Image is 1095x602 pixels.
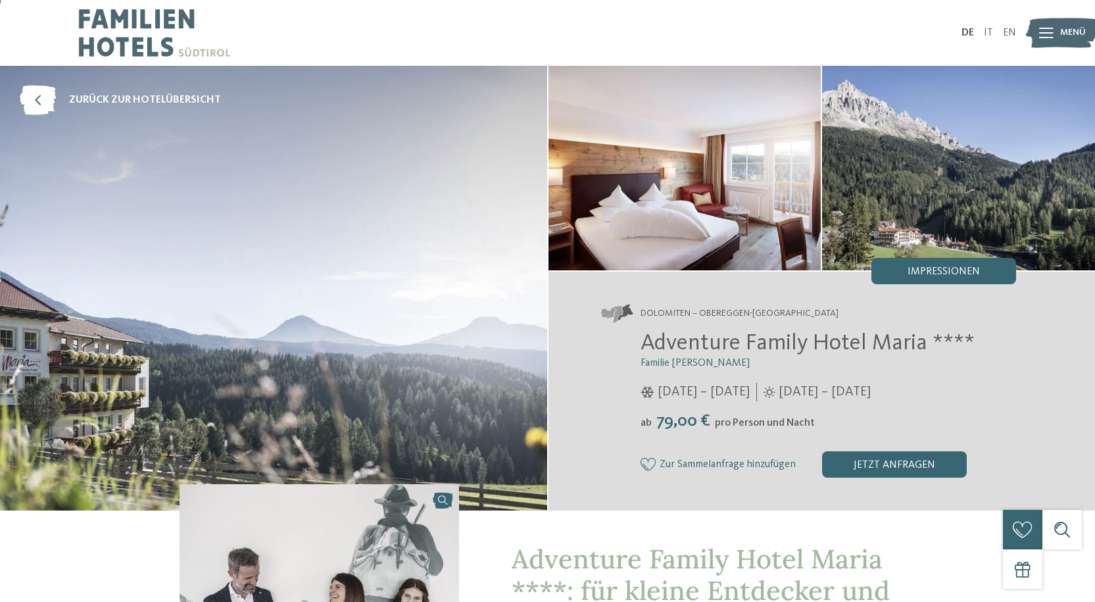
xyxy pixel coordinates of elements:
span: zurück zur Hotelübersicht [69,93,221,107]
i: Öffnungszeiten im Sommer [764,386,775,398]
a: IT [984,28,993,38]
span: pro Person und Nacht [715,418,815,428]
i: Öffnungszeiten im Winter [641,386,654,398]
span: [DATE] – [DATE] [779,383,871,401]
span: Menü [1060,26,1086,39]
span: Adventure Family Hotel Maria **** [641,332,975,355]
span: ab [641,418,652,428]
span: Dolomiten – Obereggen-[GEOGRAPHIC_DATA] [641,307,839,320]
span: Impressionen [908,266,980,277]
img: Das Familienhotel in Obereggen für Entdecker [822,66,1095,270]
span: [DATE] – [DATE] [658,383,750,401]
span: Zur Sammelanfrage hinzufügen [660,459,796,471]
span: Familie [PERSON_NAME] [641,358,750,368]
img: Das Familienhotel in Obereggen für Entdecker [548,66,821,270]
span: 79,00 € [653,413,714,430]
a: DE [961,28,974,38]
a: EN [1003,28,1016,38]
div: jetzt anfragen [822,451,967,478]
a: zurück zur Hotelübersicht [20,86,221,115]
